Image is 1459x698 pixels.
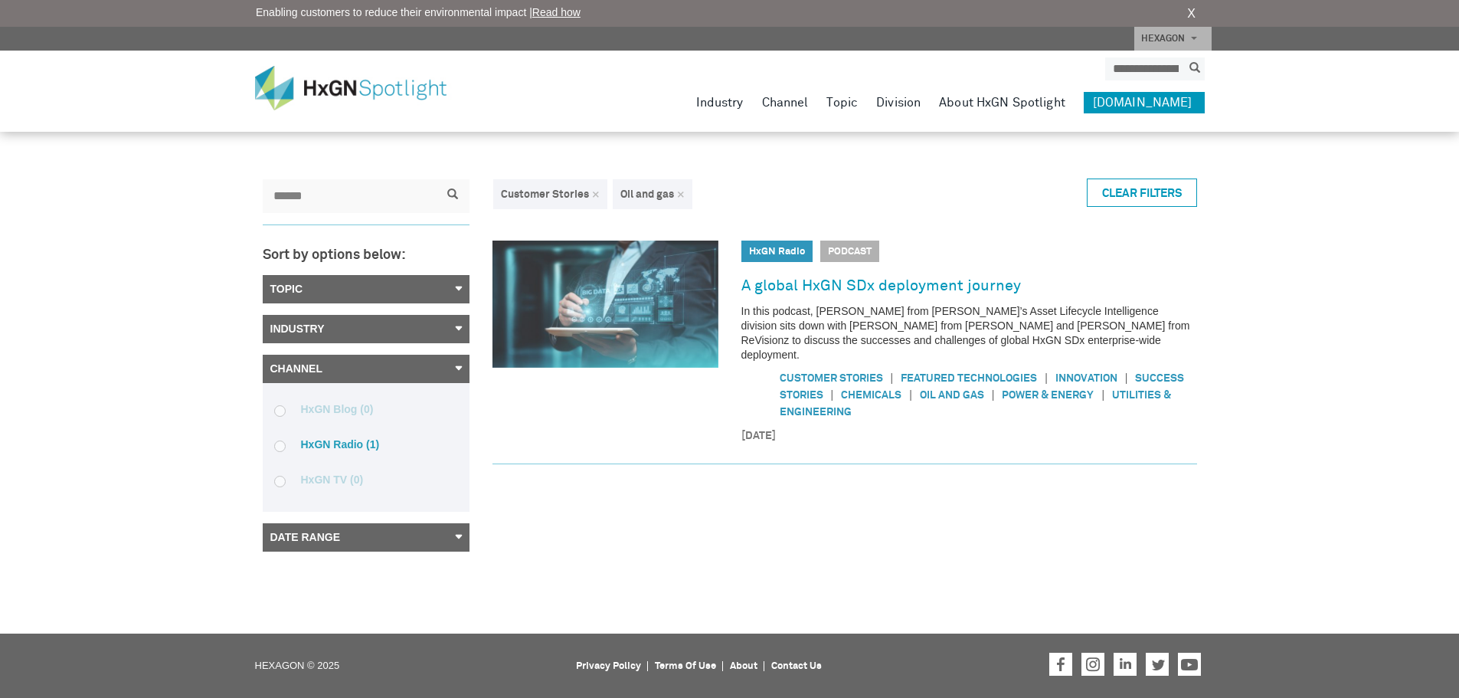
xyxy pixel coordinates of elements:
a: Power & Energy [1002,390,1094,401]
span: | [883,370,901,386]
a: A global HxGN SDx deployment journey [741,274,1021,298]
a: Clear Filters [1087,179,1197,207]
span: Podcast [820,241,879,262]
span: | [1094,387,1112,403]
span: Enabling customers to reduce their environmental impact | [256,5,581,21]
time: [DATE] [741,428,1197,444]
p: In this podcast, [PERSON_NAME] from [PERSON_NAME]’s Asset Lifecycle Intelligence division sits do... [741,304,1197,362]
a: × [592,189,600,200]
a: Privacy Policy [576,661,641,671]
span: | [901,387,920,403]
a: Date Range [263,523,469,552]
a: Topic [826,92,858,113]
p: HEXAGON © 2025 [255,655,567,693]
a: Terms Of Use [655,661,716,671]
a: Channel [762,92,809,113]
a: HEXAGON [1134,27,1212,51]
a: Hexagon on LinkedIn [1114,653,1137,676]
a: Featured Technologies [901,373,1037,384]
img: A global HxGN SDx deployment journey [492,241,718,368]
span: | [823,387,842,403]
a: Industry [263,315,469,343]
a: Topic [263,275,469,303]
a: Hexagon on Youtube [1178,653,1201,676]
a: Hexagon on Twitter [1146,653,1169,676]
span: Oil and gas [620,189,674,200]
img: HxGN Spotlight [255,66,469,110]
a: Customer Stories [780,373,883,384]
a: Innovation [1055,373,1117,384]
a: Industry [696,92,744,113]
span: | [984,387,1003,403]
h3: Sort by options below: [263,248,469,264]
a: Chemicals [841,390,901,401]
label: HxGN Radio (1) [274,437,458,451]
a: Read how [532,6,581,18]
a: Hexagon on Instagram [1081,653,1104,676]
a: Hexagon on Facebook [1049,653,1072,676]
a: HxGN Radio [749,247,805,257]
a: [DOMAIN_NAME] [1084,92,1205,113]
a: About HxGN Spotlight [939,92,1065,113]
a: X [1187,5,1196,23]
a: Division [876,92,921,113]
a: × [677,189,685,200]
a: Oil and gas [920,390,984,401]
a: Channel [263,355,469,383]
a: Contact Us [771,661,822,671]
span: | [1117,370,1136,386]
a: About [730,661,757,671]
span: Customer Stories [501,189,589,200]
span: | [1037,370,1055,386]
